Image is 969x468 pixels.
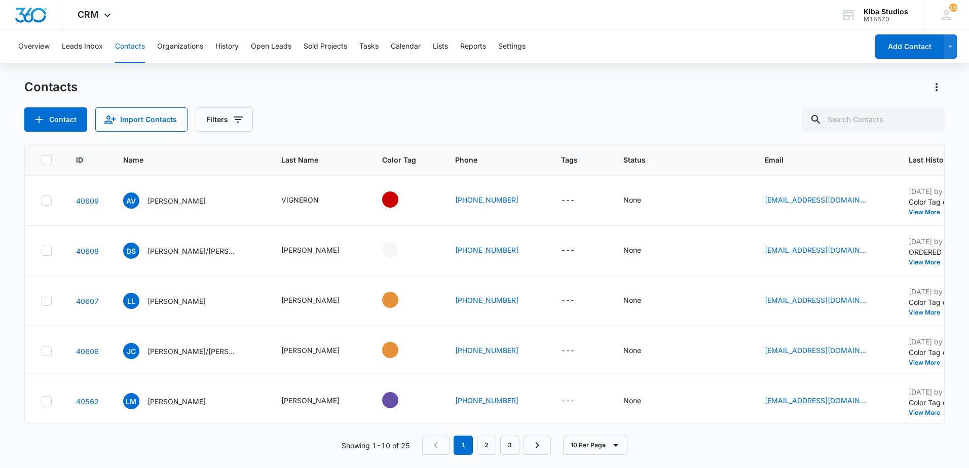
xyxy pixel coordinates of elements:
[281,395,358,407] div: Last Name - MCNABB - Select to Edit Field
[561,245,575,257] div: ---
[123,243,139,259] span: DS
[455,194,518,205] a: [PHONE_NUMBER]
[123,293,224,309] div: Name - Lauren LOMASNEY - Select to Edit Field
[765,154,870,165] span: Email
[18,30,50,63] button: Overview
[455,194,537,207] div: Phone - 5862950998 - Select to Edit Field
[909,410,947,416] button: View More
[281,245,358,257] div: Last Name - STEWART - Select to Edit Field
[500,436,519,455] a: Page 3
[909,259,947,265] button: View More
[382,191,417,208] div: - - Select to Edit Field
[215,30,239,63] button: History
[78,9,99,20] span: CRM
[123,192,224,209] div: Name - Anna VIGNERON - Select to Edit Field
[455,395,518,406] a: [PHONE_NUMBER]
[949,4,957,12] div: notifications count
[623,395,659,407] div: Status - None - Select to Edit Field
[765,395,884,407] div: Email - lisadmcnabb@gmail.com - Select to Edit Field
[455,345,537,357] div: Phone - 2484966155 - Select to Edit Field
[623,245,659,257] div: Status - None - Select to Edit Field
[76,154,84,165] span: ID
[62,30,103,63] button: Leads Inbox
[147,246,239,256] p: [PERSON_NAME]/[PERSON_NAME]
[623,154,726,165] span: Status
[281,194,319,205] div: VIGNERON
[765,245,884,257] div: Email - DMJSTEWART@YAHOO.COM - Select to Edit Field
[561,345,575,357] div: ---
[561,395,575,407] div: ---
[123,243,257,259] div: Name - DANIELLE/DYLAN STEWART - Select to Edit Field
[281,345,358,357] div: Last Name - CRIMMINS - Select to Edit Field
[281,245,340,255] div: [PERSON_NAME]
[157,30,203,63] button: Organizations
[765,345,884,357] div: Email - JS_CRIMMINS@YAHOO.COM - Select to Edit Field
[561,194,593,207] div: Tags - - Select to Edit Field
[147,396,206,407] p: [PERSON_NAME]
[875,34,944,59] button: Add Contact
[477,436,496,455] a: Page 2
[524,436,551,455] a: Next Page
[909,209,947,215] button: View More
[909,309,947,316] button: View More
[304,30,347,63] button: Sold Projects
[455,345,518,356] a: [PHONE_NUMBER]
[24,107,87,132] button: Add Contact
[382,342,417,358] div: - - Select to Edit Field
[928,79,945,95] button: Actions
[460,30,486,63] button: Reports
[561,245,593,257] div: Tags - - Select to Edit Field
[765,345,866,356] a: [EMAIL_ADDRESS][DOMAIN_NAME]
[251,30,291,63] button: Open Leads
[455,295,518,305] a: [PHONE_NUMBER]
[623,395,641,406] div: None
[455,395,537,407] div: Phone - 2482252667 - Select to Edit Field
[391,30,421,63] button: Calendar
[281,194,337,207] div: Last Name - VIGNERON - Select to Edit Field
[909,360,947,366] button: View More
[76,197,99,205] a: Navigate to contact details page for Anna VIGNERON
[561,345,593,357] div: Tags - - Select to Edit Field
[147,296,206,306] p: [PERSON_NAME]
[455,245,537,257] div: Phone - 5866126735 - Select to Edit Field
[561,194,575,207] div: ---
[561,395,593,407] div: Tags - - Select to Edit Field
[864,16,908,23] div: account id
[623,295,659,307] div: Status - None - Select to Edit Field
[147,346,239,357] p: [PERSON_NAME]/[PERSON_NAME]
[455,245,518,255] a: [PHONE_NUMBER]
[281,345,340,356] div: [PERSON_NAME]
[123,154,242,165] span: Name
[382,242,417,258] div: - - Select to Edit Field
[76,347,99,356] a: Navigate to contact details page for JUDY/TIM CRIMMINS
[359,30,379,63] button: Tasks
[498,30,526,63] button: Settings
[76,297,99,305] a: Navigate to contact details page for Lauren LOMASNEY
[455,295,537,307] div: Phone - 5862555205 - Select to Edit Field
[95,107,188,132] button: Import Contacts
[24,80,78,95] h1: Contacts
[561,295,575,307] div: ---
[382,292,417,308] div: - - Select to Edit Field
[76,247,99,255] a: Navigate to contact details page for DANIELLE/DYLAN STEWART
[123,293,139,309] span: LL
[623,194,641,205] div: None
[281,395,340,406] div: [PERSON_NAME]
[765,194,866,205] a: [EMAIL_ADDRESS][DOMAIN_NAME]
[864,8,908,16] div: account name
[623,295,641,305] div: None
[76,397,99,406] a: Navigate to contact details page for Lisa MCNABB
[802,107,945,132] input: Search Contacts
[147,196,206,206] p: [PERSON_NAME]
[765,295,884,307] div: Email - NA@NA.COM - Select to Edit Field
[623,345,641,356] div: None
[455,154,522,165] span: Phone
[382,154,416,165] span: Color Tag
[561,295,593,307] div: Tags - - Select to Edit Field
[123,192,139,209] span: AV
[281,295,340,305] div: [PERSON_NAME]
[123,393,139,409] span: LM
[563,436,627,455] button: 10 Per Page
[342,440,410,451] p: Showing 1-10 of 25
[623,245,641,255] div: None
